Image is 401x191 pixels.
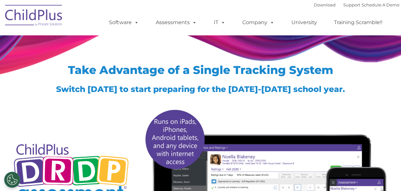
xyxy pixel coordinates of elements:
a: University [285,16,323,29]
a: IT [207,16,232,29]
a: Support [343,2,360,7]
button: Cookies Settings [4,172,20,188]
span: Switch [DATE] to start preparing for the [DATE]-[DATE] school year. [56,84,345,94]
img: ChildPlus by Procare Solutions [2,0,66,32]
a: Assessments [149,16,203,29]
a: Training Scramble!! [328,16,389,29]
a: Download [314,2,336,7]
span: Take Advantage of a Single Tracking System [68,63,333,77]
a: Software [103,16,145,29]
a: Company [236,16,281,29]
a: Schedule A Demo [362,2,399,7]
font: | [314,2,399,7]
